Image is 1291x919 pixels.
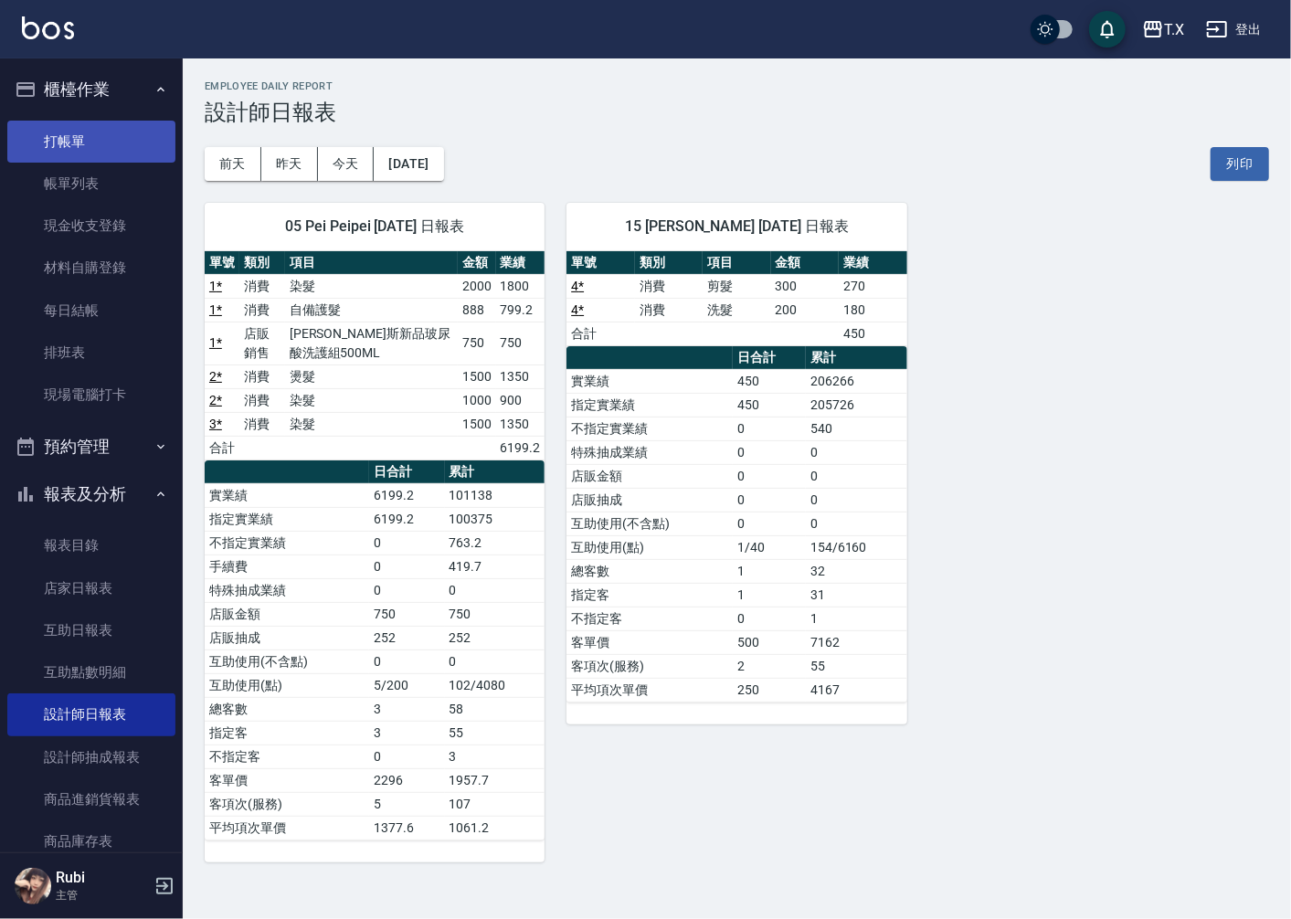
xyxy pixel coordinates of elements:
td: 250 [733,678,806,702]
td: 店販銷售 [239,322,285,364]
td: 染髮 [285,274,458,298]
td: 2296 [369,768,444,792]
td: 平均項次單價 [205,816,369,840]
a: 店家日報表 [7,567,175,609]
td: 1 [733,559,806,583]
td: 252 [369,626,444,650]
td: 0 [369,650,444,673]
td: 客單價 [566,630,733,654]
a: 打帳單 [7,121,175,163]
span: 15 [PERSON_NAME] [DATE] 日報表 [588,217,884,236]
td: 55 [445,721,545,745]
table: a dense table [205,251,545,460]
td: 0 [733,464,806,488]
button: save [1089,11,1126,48]
td: 5/200 [369,673,444,697]
td: 3 [369,697,444,721]
button: 前天 [205,147,261,181]
td: 252 [445,626,545,650]
td: 消費 [635,298,703,322]
h3: 設計師日報表 [205,100,1269,125]
th: 單號 [205,251,239,275]
td: 205726 [806,393,907,417]
th: 項目 [285,251,458,275]
td: 不指定客 [566,607,733,630]
td: 0 [733,607,806,630]
td: 1000 [458,388,496,412]
td: 洗髮 [703,298,770,322]
td: 5 [369,792,444,816]
td: 100375 [445,507,545,531]
th: 業績 [496,251,545,275]
td: 1500 [458,412,496,436]
td: 消費 [239,412,285,436]
td: 32 [806,559,907,583]
a: 設計師日報表 [7,693,175,735]
table: a dense table [205,460,545,840]
th: 日合計 [369,460,444,484]
td: [PERSON_NAME]斯新品玻尿酸洗護組500ML [285,322,458,364]
td: 指定實業績 [566,393,733,417]
td: 107 [445,792,545,816]
td: 平均項次單價 [566,678,733,702]
th: 項目 [703,251,770,275]
th: 業績 [839,251,907,275]
div: T.X [1164,18,1184,41]
td: 4167 [806,678,907,702]
a: 互助日報表 [7,609,175,651]
a: 互助點數明細 [7,651,175,693]
a: 設計師抽成報表 [7,736,175,778]
td: 指定客 [205,721,369,745]
td: 450 [839,322,907,345]
h5: Rubi [56,869,149,887]
td: 180 [839,298,907,322]
td: 101138 [445,483,545,507]
td: 0 [369,578,444,602]
td: 0 [806,440,907,464]
td: 6199.2 [369,507,444,531]
td: 1 [806,607,907,630]
button: T.X [1135,11,1191,48]
a: 帳單列表 [7,163,175,205]
td: 總客數 [205,697,369,721]
td: 客單價 [205,768,369,792]
td: 0 [369,531,444,555]
td: 消費 [635,274,703,298]
td: 799.2 [496,298,545,322]
td: 0 [733,488,806,512]
td: 540 [806,417,907,440]
p: 主管 [56,887,149,903]
td: 客項次(服務) [566,654,733,678]
td: 200 [771,298,839,322]
th: 累計 [806,346,907,370]
td: 0 [733,417,806,440]
th: 金額 [458,251,496,275]
td: 剪髮 [703,274,770,298]
td: 0 [733,512,806,535]
td: 0 [445,578,545,602]
td: 300 [771,274,839,298]
button: 報表及分析 [7,470,175,518]
td: 55 [806,654,907,678]
td: 0 [369,745,444,768]
td: 900 [496,388,545,412]
td: 0 [806,512,907,535]
td: 總客數 [566,559,733,583]
a: 現金收支登錄 [7,205,175,247]
img: Person [15,868,51,904]
td: 互助使用(點) [566,535,733,559]
td: 1500 [458,364,496,388]
a: 報表目錄 [7,524,175,566]
td: 750 [496,322,545,364]
td: 合計 [205,436,239,459]
td: 450 [733,369,806,393]
td: 互助使用(不含點) [566,512,733,535]
td: 特殊抽成業績 [566,440,733,464]
td: 450 [733,393,806,417]
button: [DATE] [374,147,443,181]
td: 不指定客 [205,745,369,768]
td: 自備護髮 [285,298,458,322]
a: 每日結帳 [7,290,175,332]
td: 419.7 [445,555,545,578]
td: 2000 [458,274,496,298]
